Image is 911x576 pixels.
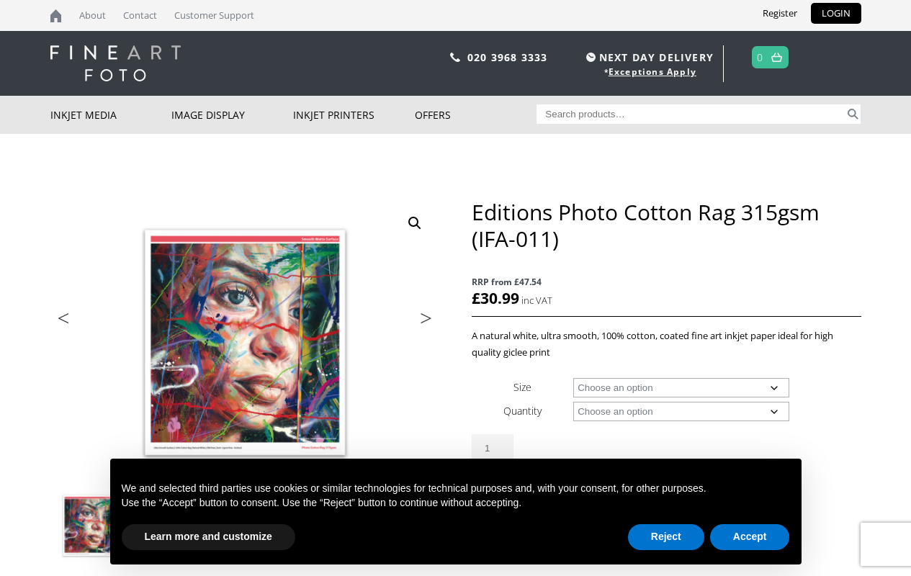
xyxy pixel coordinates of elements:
[122,496,790,510] p: Use the “Accept” button to consent. Use the “Reject” button to continue without accepting.
[472,274,861,290] span: RRP from £47.54
[609,66,696,78] a: Exceptions Apply
[757,47,763,68] a: 0
[50,45,181,81] img: logo-white.svg
[811,3,861,24] a: LOGIN
[402,210,428,236] a: View full-screen image gallery
[628,524,704,550] button: Reject
[467,50,548,64] a: 020 3968 3333
[122,482,790,496] p: We and selected third parties use cookies or similar technologies for technical purposes and, wit...
[513,380,531,394] label: Size
[583,49,714,66] span: NEXT DAY DELIVERY
[472,199,861,252] h1: Editions Photo Cotton Rag 315gsm (IFA-011)
[472,288,519,308] bdi: 30.99
[537,104,845,124] input: Search products…
[293,96,415,134] a: Inkjet Printers
[450,53,460,62] img: phone.svg
[752,3,808,24] a: Register
[51,487,129,564] img: Editions Photo Cotton Rag 315gsm (IFA-011)
[472,434,513,462] input: Product quantity
[472,328,861,361] p: A natural white, ultra smooth, 100% cotton, coated fine art inkjet paper ideal for high quality g...
[710,524,790,550] button: Accept
[415,96,537,134] a: Offers
[771,53,782,62] img: basket.svg
[845,104,861,124] button: Search
[171,96,293,134] a: Image Display
[503,404,542,418] label: Quantity
[50,96,172,134] a: Inkjet Media
[586,53,596,62] img: time.svg
[472,288,480,308] span: £
[122,524,295,550] button: Learn more and customize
